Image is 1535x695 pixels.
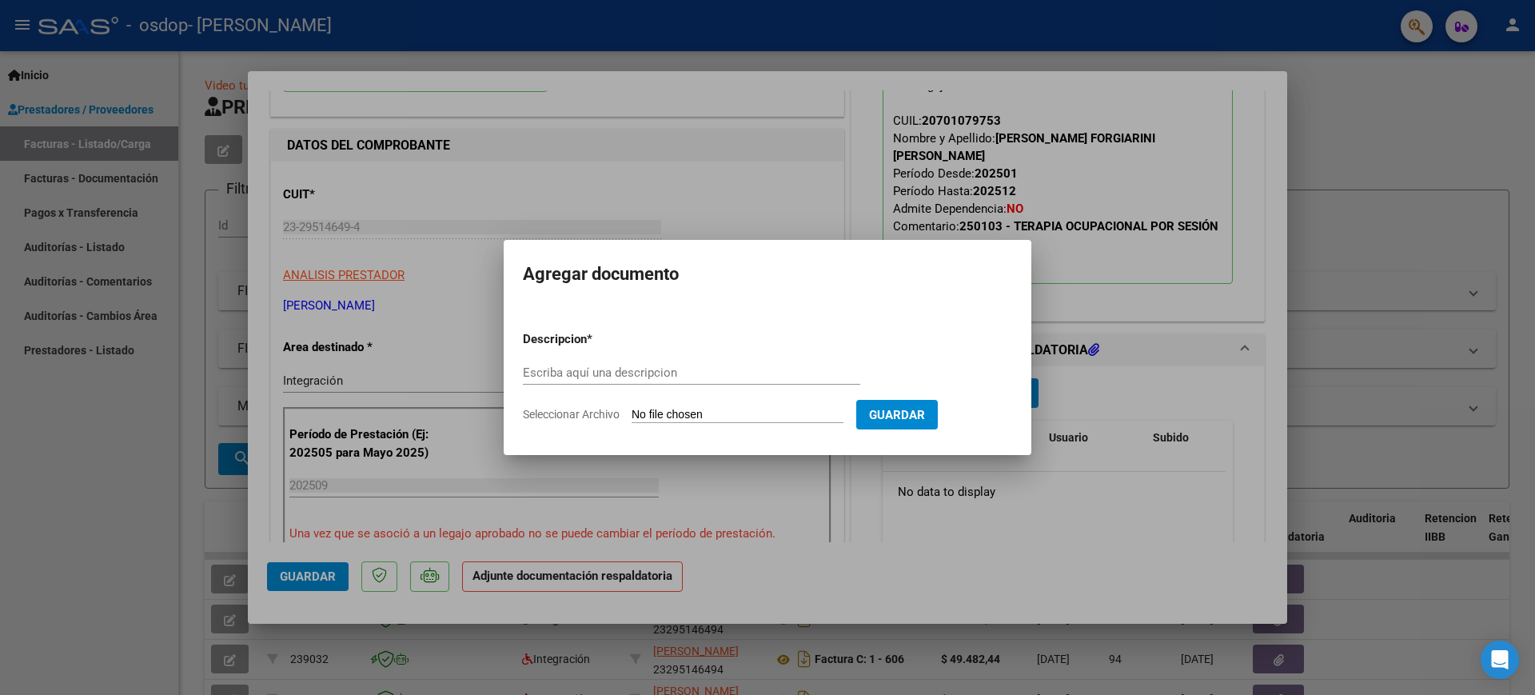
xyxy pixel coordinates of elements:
h2: Agregar documento [523,259,1012,290]
span: Seleccionar Archivo [523,408,620,421]
p: Descripcion [523,330,670,349]
span: Guardar [869,408,925,422]
button: Guardar [856,400,938,429]
div: Open Intercom Messenger [1481,641,1519,679]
